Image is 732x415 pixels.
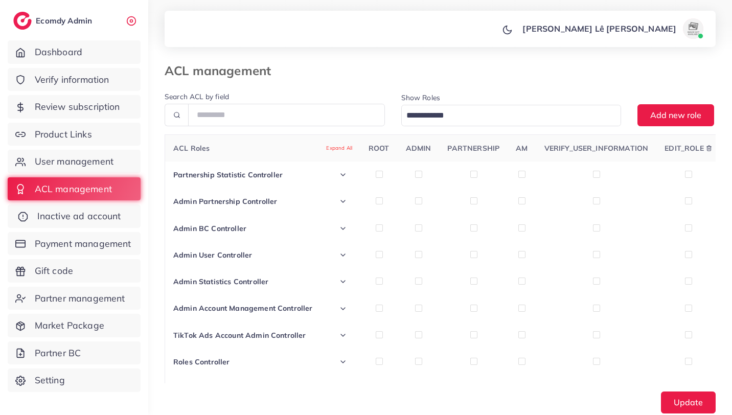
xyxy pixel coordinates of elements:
span: Dashboard [35,45,82,59]
span: VERIFY_USER_INFORMATION [544,144,649,153]
span: Payment management [35,237,131,250]
span: Inactive ad account [37,210,121,223]
span: EDIT_ROLE [665,143,703,153]
h2: Ecomdy Admin [36,16,95,26]
span: Product Links [35,128,92,141]
a: Partner BC [8,341,141,365]
span: Admin Account Management Controller [173,303,313,313]
a: Dashboard [8,40,141,64]
span: TikTok Ads Account Admin Controller [173,330,306,340]
a: User management [8,150,141,173]
span: Admin Partnership Controller [173,196,277,206]
span: Partnership Statistic Controller [173,170,283,180]
img: logo [13,12,32,30]
span: Partner management [35,292,125,305]
button: Add new role [637,104,714,126]
a: Market Package [8,314,141,337]
p: [PERSON_NAME] Lê [PERSON_NAME] [522,22,676,35]
a: Verify information [8,68,141,91]
a: Partner management [8,287,141,310]
input: Search for option [403,108,608,124]
span: Setting [35,374,65,387]
span: Partner BC [35,347,81,360]
span: User management [35,155,113,168]
img: avatar [683,18,703,39]
a: Payment management [8,232,141,256]
label: Show Roles [401,93,441,103]
span: Admin Statistics Controller [173,276,268,287]
span: PARTNERSHIP [447,144,499,153]
a: logoEcomdy Admin [13,12,95,30]
span: Admin User Controller [173,250,252,260]
span: Admin BC Controller [173,223,246,234]
span: Expand All [326,145,352,152]
a: ACL management [8,177,141,201]
label: Search ACL by field [165,91,229,102]
span: Roles Controller [173,357,230,367]
span: AM [516,144,528,153]
button: Update [661,391,716,413]
span: Verify information [35,73,109,86]
a: Inactive ad account [8,204,141,228]
a: [PERSON_NAME] Lê [PERSON_NAME]avatar [517,18,707,39]
a: Review subscription [8,95,141,119]
span: Review subscription [35,100,120,113]
span: Market Package [35,319,104,332]
span: ACL management [35,182,112,196]
div: Search for option [401,105,622,126]
span: ROOT [369,144,390,153]
span: Gift code [35,264,73,278]
a: Gift code [8,259,141,283]
span: ACL Roles [173,143,352,153]
h3: ACL management [165,63,279,78]
a: Setting [8,368,141,392]
span: ADMIN [406,144,431,153]
span: Update [674,397,703,407]
a: Product Links [8,123,141,146]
